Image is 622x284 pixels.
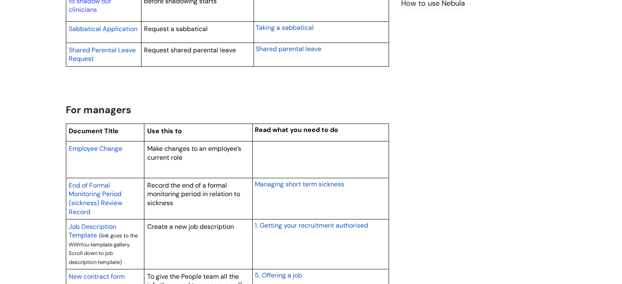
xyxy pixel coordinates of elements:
span: Make changes to an employee’s current role [147,144,241,162]
span: Taking a sabbatical [256,23,314,32]
span: For managers [66,103,131,116]
span: Use this to [147,127,182,135]
span: Request shared parental leave [144,46,236,54]
span: 1. Getting your recruitment authorised [254,221,368,230]
span: End of Formal Monitoring Period (sickness) Review Record [69,181,122,216]
a: New contract form [69,271,125,281]
a: Job Description Template [69,221,116,240]
span: (link goes to the WithYou template gallery. Scroll down to job description template) [69,232,138,266]
span: Employee Change [69,144,122,153]
span: Request a sabbatical [144,25,208,33]
span: Sabbatical Application [69,25,137,33]
a: Shared Parental Leave Request [69,45,136,64]
a: 5. Offering a job [254,270,302,280]
a: Shared parental leave [256,44,321,54]
span: Record the end of a formal monitoring period in relation to sickness [147,181,240,207]
span: New contract form [69,272,125,281]
span: Shared Parental Leave Request [69,46,136,63]
a: Taking a sabbatical [256,22,314,32]
a: Managing short term sickness [254,179,344,189]
span: Document Title [69,127,119,135]
span: Read what you need to do [254,125,338,134]
a: 1. Getting your recruitment authorised [254,220,368,230]
span: Managing short term sickness [254,180,344,188]
a: End of Formal Monitoring Period (sickness) Review Record [69,180,122,217]
span: Shared parental leave [256,45,321,53]
a: Sabbatical Application [69,24,137,34]
span: Create a new job description [147,222,234,231]
a: Employee Change [69,143,122,153]
span: 5. Offering a job [254,271,302,280]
